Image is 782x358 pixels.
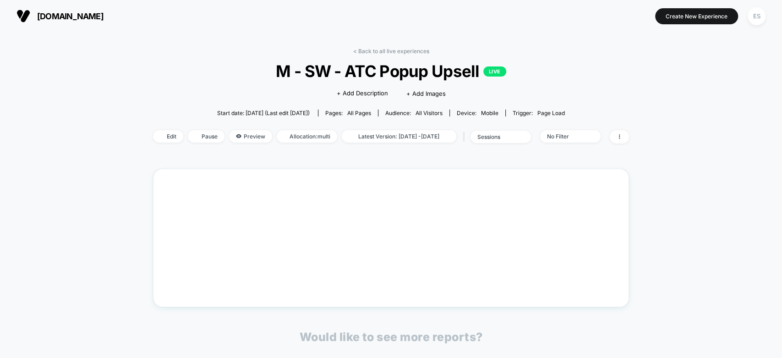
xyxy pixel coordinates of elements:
button: [DOMAIN_NAME] [14,9,106,23]
span: Preview [229,130,272,143]
p: LIVE [483,66,506,77]
div: Trigger: [513,110,565,116]
div: Pages: [325,110,371,116]
button: ES [745,7,768,26]
span: + Add Description [336,89,388,98]
span: All Visitors [416,110,443,116]
span: M - SW - ATC Popup Upsell [177,61,605,81]
span: Edit [153,130,183,143]
p: Would like to see more reports? [300,330,483,344]
span: Start date: [DATE] (Last edit [DATE]) [217,110,310,116]
span: all pages [347,110,371,116]
span: | [461,130,470,143]
span: Pause [188,130,224,143]
span: Device: [449,110,505,116]
div: sessions [477,133,514,140]
span: Allocation: multi [277,130,337,143]
span: + Add Images [406,90,445,97]
div: Audience: [385,110,443,116]
img: Visually logo [16,9,30,23]
span: [DOMAIN_NAME] [37,11,104,21]
a: < Back to all live experiences [353,48,429,55]
div: No Filter [547,133,584,140]
button: Create New Experience [655,8,738,24]
span: Page Load [537,110,565,116]
span: Latest Version: [DATE] - [DATE] [342,130,456,143]
span: mobile [481,110,498,116]
div: ES [748,7,766,25]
